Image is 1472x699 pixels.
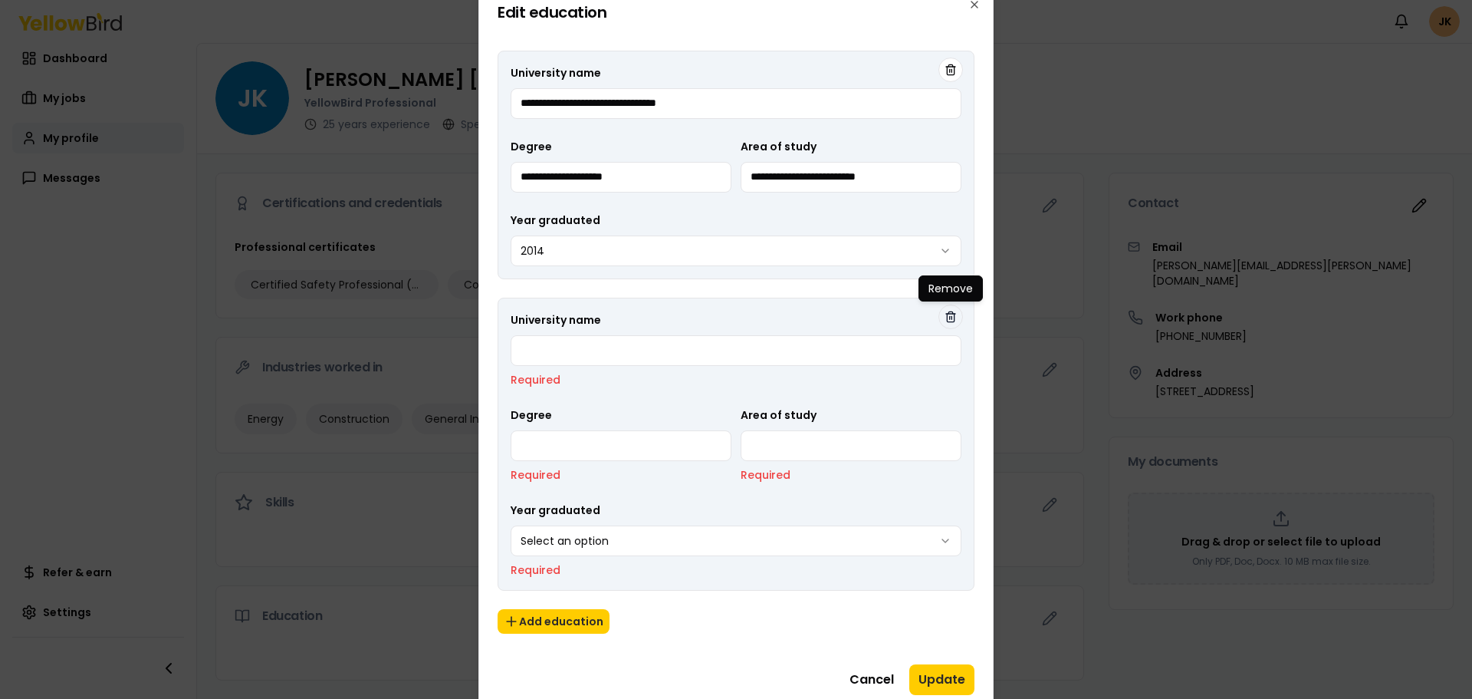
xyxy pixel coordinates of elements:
[498,609,609,634] button: Add education
[511,467,731,483] p: Required
[511,407,552,423] label: Degree
[511,562,961,578] p: Required
[511,139,552,154] label: Degree
[741,467,961,483] p: Required
[928,281,973,296] p: Remove
[511,213,600,228] label: Year graduated
[840,664,903,695] button: Cancel
[511,372,961,387] p: Required
[511,503,600,518] label: Year graduated
[741,139,816,154] label: Area of study
[511,65,601,81] label: University name
[498,5,974,20] h2: Edit education
[909,664,974,695] button: Update
[741,407,816,423] label: Area of study
[511,312,601,328] label: University name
